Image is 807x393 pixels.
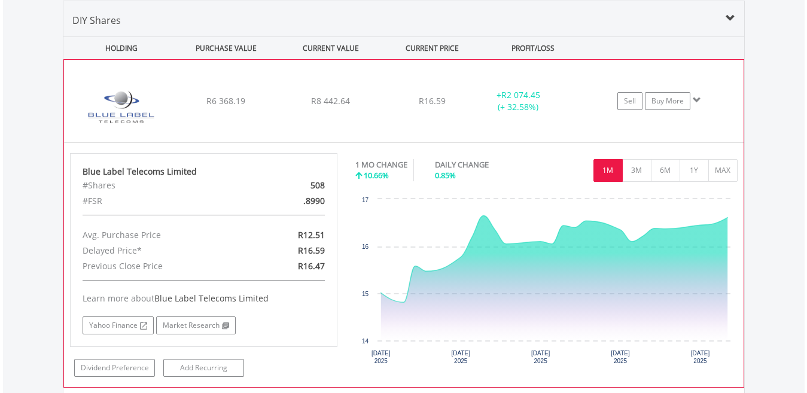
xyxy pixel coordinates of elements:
[362,243,369,250] text: 16
[298,260,325,272] span: R16.47
[611,350,630,364] text: [DATE] 2025
[708,159,738,182] button: MAX
[371,350,391,364] text: [DATE] 2025
[74,178,247,193] div: #Shares
[298,229,325,240] span: R12.51
[175,37,278,59] div: PURCHASE VALUE
[74,227,247,243] div: Avg. Purchase Price
[622,159,651,182] button: 3M
[680,159,709,182] button: 1Y
[617,92,642,110] a: Sell
[362,291,369,297] text: 15
[593,159,623,182] button: 1M
[247,193,334,209] div: .8990
[311,95,350,106] span: R8 442.64
[451,350,470,364] text: [DATE] 2025
[298,245,325,256] span: R16.59
[247,178,334,193] div: 508
[163,359,244,377] a: Add Recurring
[74,258,247,274] div: Previous Close Price
[482,37,584,59] div: PROFIT/LOSS
[83,166,325,178] div: Blue Label Telecoms Limited
[70,75,173,139] img: EQU.ZA.BLU.png
[362,338,369,345] text: 14
[501,89,540,100] span: R2 074.45
[64,37,173,59] div: HOLDING
[435,170,456,181] span: 0.85%
[280,37,382,59] div: CURRENT VALUE
[72,14,121,27] span: DIY Shares
[83,316,154,334] a: Yahoo Finance
[355,193,737,373] svg: Interactive chart
[362,197,369,203] text: 17
[206,95,245,106] span: R6 368.19
[156,316,236,334] a: Market Research
[83,293,325,304] div: Learn more about
[691,350,710,364] text: [DATE] 2025
[651,159,680,182] button: 6M
[384,37,479,59] div: CURRENT PRICE
[435,159,531,170] div: DAILY CHANGE
[74,193,247,209] div: #FSR
[355,159,407,170] div: 1 MO CHANGE
[473,89,563,113] div: + (+ 32.58%)
[74,243,247,258] div: Delayed Price*
[531,350,550,364] text: [DATE] 2025
[645,92,690,110] a: Buy More
[419,95,446,106] span: R16.59
[154,293,269,304] span: Blue Label Telecoms Limited
[355,193,738,373] div: Chart. Highcharts interactive chart.
[74,359,155,377] a: Dividend Preference
[364,170,389,181] span: 10.66%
